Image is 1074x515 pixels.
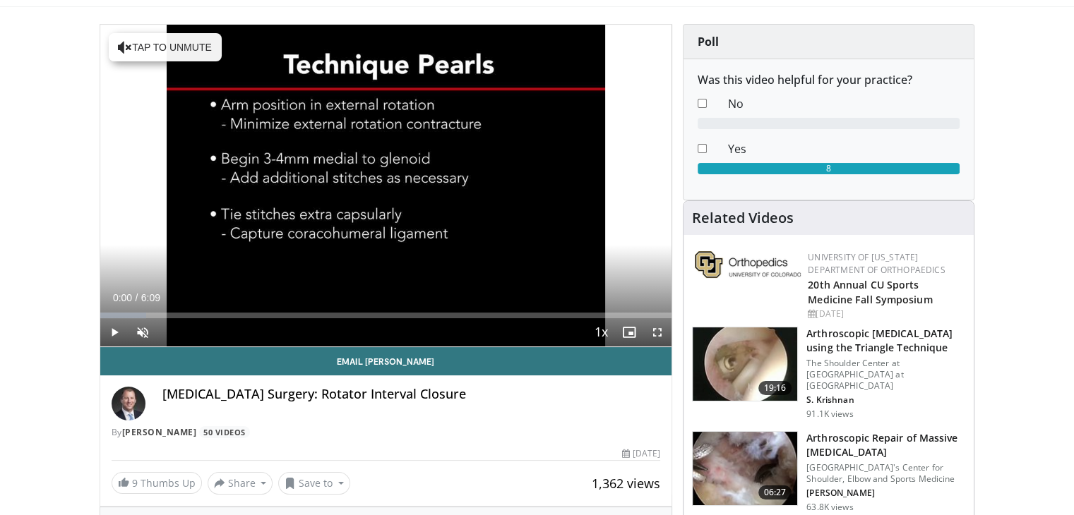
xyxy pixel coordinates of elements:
[113,292,132,303] span: 0:00
[698,34,719,49] strong: Poll
[643,318,672,346] button: Fullscreen
[717,140,970,157] dd: Yes
[808,308,962,320] div: [DATE]
[100,25,672,347] video-js: Video Player
[587,318,615,346] button: Playback Rate
[112,472,202,494] a: 9 Thumbs Up
[698,73,960,87] h6: Was this video helpful for your practice?
[695,251,801,278] img: 355603a8-37da-49b6-856f-e00d7e9307d3.png.150x105_q85_autocrop_double_scale_upscale_version-0.2.png
[808,251,945,276] a: University of [US_STATE] Department of Orthopaedics
[806,394,965,406] p: S. Krishnan
[808,278,932,306] a: 20th Annual CU Sports Medicine Fall Symposium
[141,292,160,303] span: 6:09
[592,475,660,492] span: 1,362 views
[806,408,853,420] p: 91.1K views
[100,318,129,346] button: Play
[199,426,251,438] a: 50 Videos
[758,485,792,499] span: 06:27
[693,432,797,505] img: 281021_0002_1.png.150x105_q85_crop-smart_upscale.jpg
[758,381,792,395] span: 19:16
[136,292,138,303] span: /
[692,210,794,226] h4: Related Videos
[100,313,672,318] div: Progress Bar
[806,502,853,513] p: 63.8K views
[698,163,960,174] div: 8
[112,426,661,439] div: By
[112,387,145,420] img: Avatar
[806,327,965,355] h3: Arthroscopic [MEDICAL_DATA] using the Triangle Technique
[208,472,273,495] button: Share
[717,95,970,112] dd: No
[622,447,660,460] div: [DATE]
[109,33,222,61] button: Tap to unmute
[122,426,197,438] a: [PERSON_NAME]
[615,318,643,346] button: Enable picture-in-picture mode
[806,431,965,459] h3: Arthroscopic Repair of Massive [MEDICAL_DATA]
[692,431,965,513] a: 06:27 Arthroscopic Repair of Massive [MEDICAL_DATA] [GEOGRAPHIC_DATA]'s Center for Shoulder, Elbo...
[129,318,157,346] button: Unmute
[162,387,661,402] h4: [MEDICAL_DATA] Surgery: Rotator Interval Closure
[806,462,965,485] p: [GEOGRAPHIC_DATA]'s Center for Shoulder, Elbow and Sports Medicine
[692,327,965,420] a: 19:16 Arthroscopic [MEDICAL_DATA] using the Triangle Technique The Shoulder Center at [GEOGRAPHIC...
[278,472,350,495] button: Save to
[100,347,672,375] a: Email [PERSON_NAME]
[806,487,965,499] p: [PERSON_NAME]
[693,327,797,401] img: krish_3.png.150x105_q85_crop-smart_upscale.jpg
[132,476,138,490] span: 9
[806,358,965,392] p: The Shoulder Center at [GEOGRAPHIC_DATA] at [GEOGRAPHIC_DATA]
